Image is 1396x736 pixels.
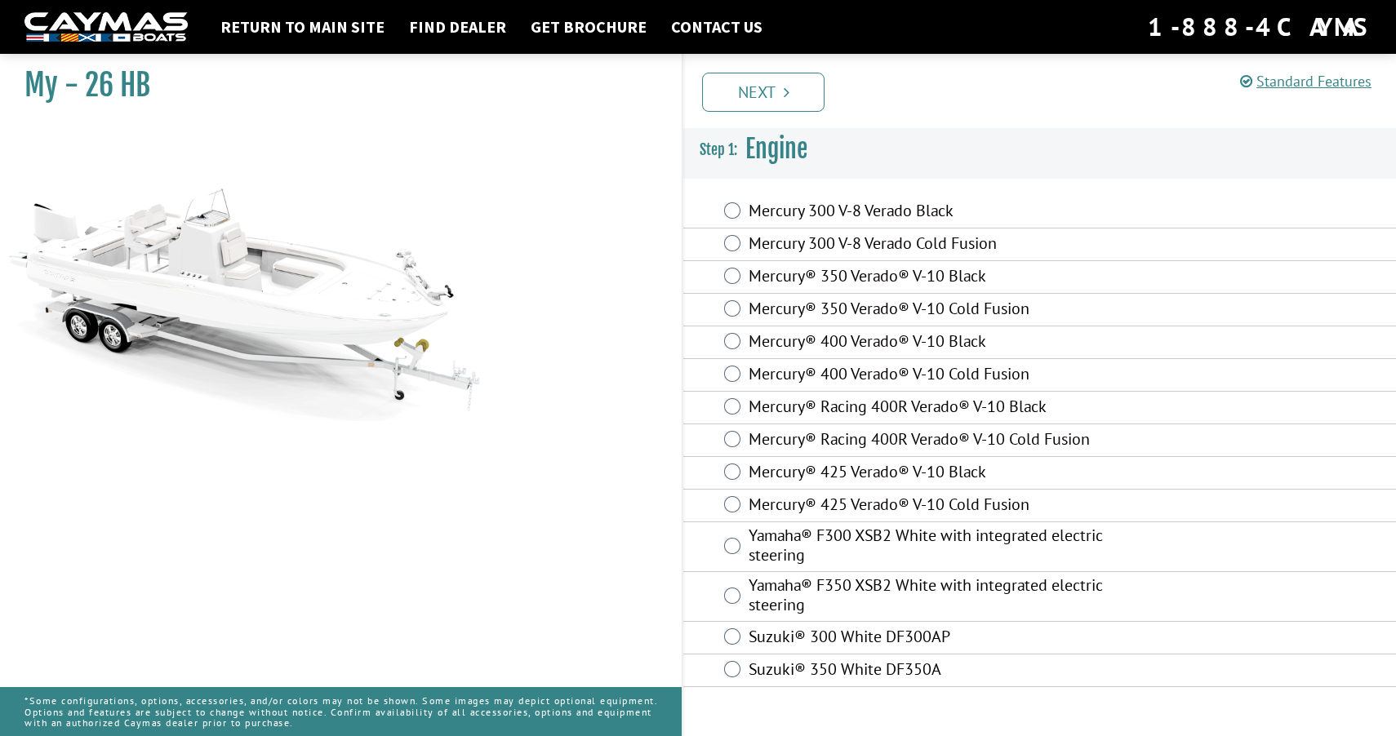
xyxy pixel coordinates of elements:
label: Mercury® 400 Verado® V-10 Black [749,331,1137,355]
a: Find Dealer [401,16,514,38]
label: Mercury® 425 Verado® V-10 Black [749,462,1137,485]
label: Mercury® Racing 400R Verado® V-10 Cold Fusion [749,429,1137,453]
label: Yamaha® F350 XSB2 White with integrated electric steering [749,575,1137,619]
label: Mercury® 425 Verado® V-10 Cold Fusion [749,494,1137,518]
a: Return to main site [212,16,393,38]
label: Mercury 300 V-8 Verado Black [749,201,1137,224]
label: Yamaha® F300 XSB2 White with integrated electric steering [749,525,1137,569]
a: Standard Features [1240,72,1372,91]
div: 1-888-4CAYMAS [1148,9,1372,45]
label: Mercury® Racing 400R Verado® V-10 Black [749,397,1137,420]
label: Mercury® 350 Verado® V-10 Cold Fusion [749,299,1137,322]
p: *Some configurations, options, accessories, and/or colors may not be shown. Some images may depic... [24,687,657,736]
h1: My - 26 HB [24,67,641,104]
label: Suzuki® 350 White DF350A [749,659,1137,683]
ul: Pagination [698,70,1396,112]
h3: Engine [683,119,1396,180]
label: Mercury 300 V-8 Verado Cold Fusion [749,233,1137,257]
label: Mercury® 350 Verado® V-10 Black [749,266,1137,290]
label: Mercury® 400 Verado® V-10 Cold Fusion [749,364,1137,388]
a: Next [702,73,825,112]
img: white-logo-c9c8dbefe5ff5ceceb0f0178aa75bf4bb51f6bca0971e226c86eb53dfe498488.png [24,12,188,42]
a: Contact Us [663,16,771,38]
a: Get Brochure [522,16,655,38]
label: Suzuki® 300 White DF300AP [749,627,1137,650]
